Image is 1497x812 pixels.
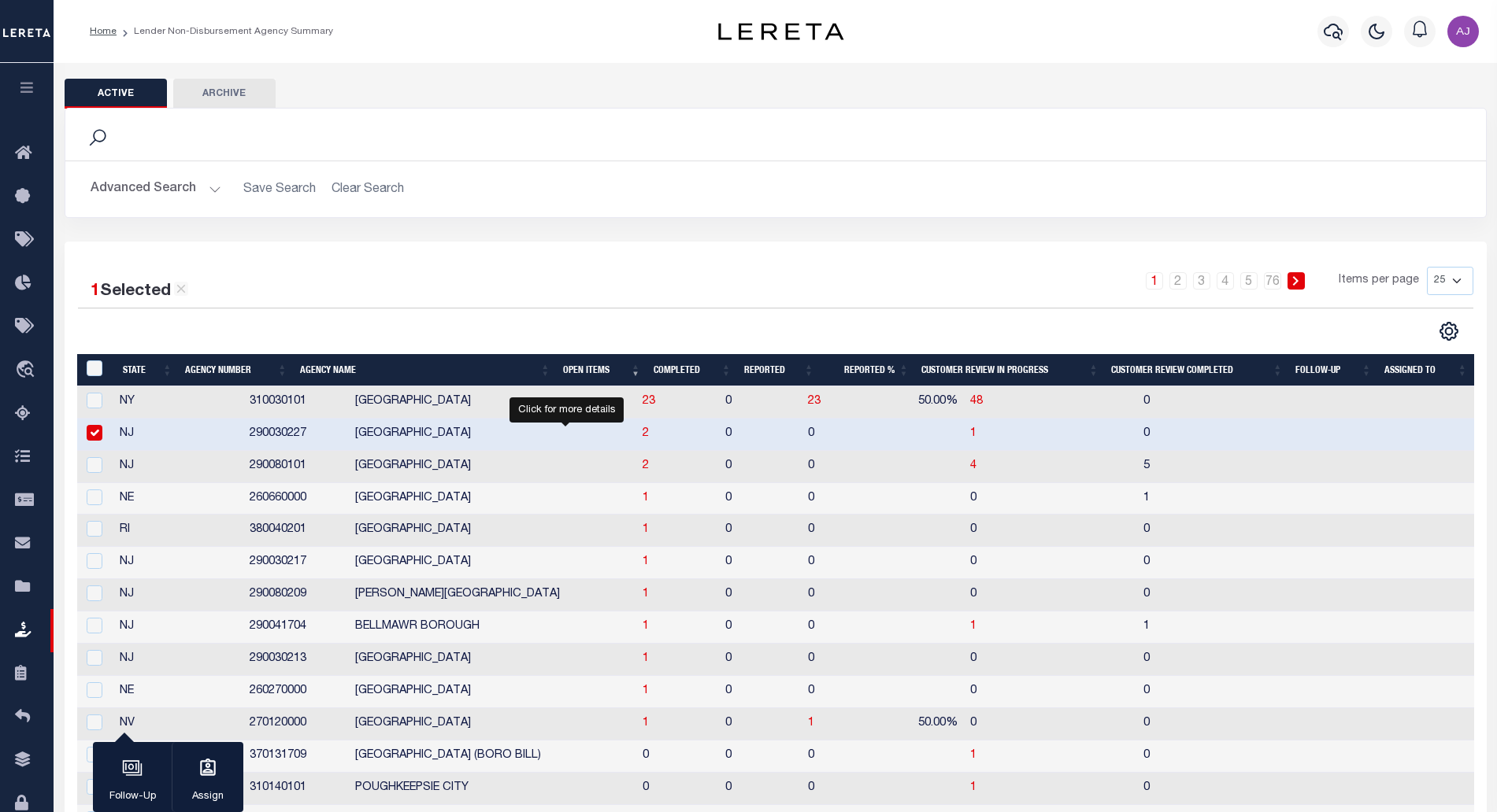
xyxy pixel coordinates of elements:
td: 0 [1137,419,1306,451]
span: 1 [643,685,649,696]
td: 290041704 [243,611,349,644]
td: [GEOGRAPHIC_DATA] [349,676,636,708]
td: 0 [964,483,1137,515]
th: Assigned To: activate to sort column ascending [1378,354,1474,386]
td: NE [113,676,243,708]
a: 5 [1240,272,1258,290]
td: 0 [1137,644,1306,676]
td: 0 [719,773,802,805]
p: Assign [188,789,228,805]
td: 0 [802,773,877,805]
td: [PERSON_NAME][GEOGRAPHIC_DATA] [349,579,636,611]
td: 1 [1137,483,1306,515]
td: 0 [719,644,802,676]
a: 1 [643,556,649,567]
td: 50.00% [877,386,964,419]
a: 23 [808,396,821,407]
td: 0 [802,676,877,708]
td: 0 [964,644,1137,676]
td: NY [113,386,243,419]
td: 290030217 [243,547,349,579]
a: 1 [643,621,649,632]
a: 3 [1193,272,1210,290]
td: [GEOGRAPHIC_DATA] [349,708,636,740]
td: 270120000 [243,708,349,740]
td: [GEOGRAPHIC_DATA] [349,386,636,419]
div: Click for more details [509,397,624,423]
a: 4 [1217,272,1234,290]
td: 5 [1137,451,1306,483]
td: 370131709 [243,740,349,773]
th: State: activate to sort column ascending [117,354,178,386]
i: travel_explore [15,360,40,381]
td: NJ [113,579,243,611]
td: 260270000 [243,676,349,708]
th: Agency Name: activate to sort column ascending [294,354,557,386]
td: 0 [1137,740,1306,773]
td: NJ [113,451,243,483]
td: 0 [802,740,877,773]
span: 1 [808,718,814,729]
td: NJ [113,644,243,676]
td: 0 [802,419,877,451]
a: 1 [643,653,649,664]
img: svg+xml;base64,PHN2ZyB4bWxucz0iaHR0cDovL3d3dy53My5vcmcvMjAwMC9zdmciIHBvaW50ZXItZXZlbnRzPSJub25lIi... [1447,16,1479,47]
td: 0 [802,483,877,515]
a: 1 [643,589,649,600]
a: 1 [970,750,976,761]
td: 0 [802,644,877,676]
td: 290080101 [243,451,349,483]
td: 310140101 [243,773,349,805]
button: Active [65,79,167,109]
td: 0 [719,708,802,740]
a: 1 [970,782,976,793]
td: [GEOGRAPHIC_DATA] (BORO BILL) [349,740,636,773]
button: Advanced Search [91,174,221,205]
td: 290080209 [243,579,349,611]
span: 1 [91,283,100,300]
td: [GEOGRAPHIC_DATA] [349,483,636,515]
td: [GEOGRAPHIC_DATA] [349,419,636,451]
a: Home [90,27,117,36]
td: 50.00% [877,708,964,740]
td: 0 [719,579,802,611]
td: 0 [719,451,802,483]
td: 0 [719,740,802,773]
th: Open Items: activate to sort column ascending [557,354,647,386]
a: 23 [643,396,655,407]
td: 0 [636,773,719,805]
a: 4 [970,460,976,471]
td: [GEOGRAPHIC_DATA] [349,515,636,547]
a: 1 [643,524,649,535]
td: 0 [1137,547,1306,579]
span: 2 [643,428,649,439]
td: 0 [1137,773,1306,805]
th: Agency Number: activate to sort column ascending [179,354,294,386]
span: 1 [643,493,649,504]
td: POUGHKEEPSIE CITY [349,773,636,805]
a: 1 [643,718,649,729]
td: 0 [964,708,1137,740]
td: 0 [1137,708,1306,740]
a: 2 [643,460,649,471]
td: 0 [719,611,802,644]
td: 0 [719,386,802,419]
td: 0 [802,579,877,611]
th: Follow-up: activate to sort column ascending [1289,354,1378,386]
td: 0 [719,419,802,451]
th: Customer Review Completed: activate to sort column ascending [1105,354,1289,386]
td: NJ [113,547,243,579]
td: 0 [964,579,1137,611]
th: Reported: activate to sort column ascending [738,354,821,386]
td: 380040201 [243,515,349,547]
